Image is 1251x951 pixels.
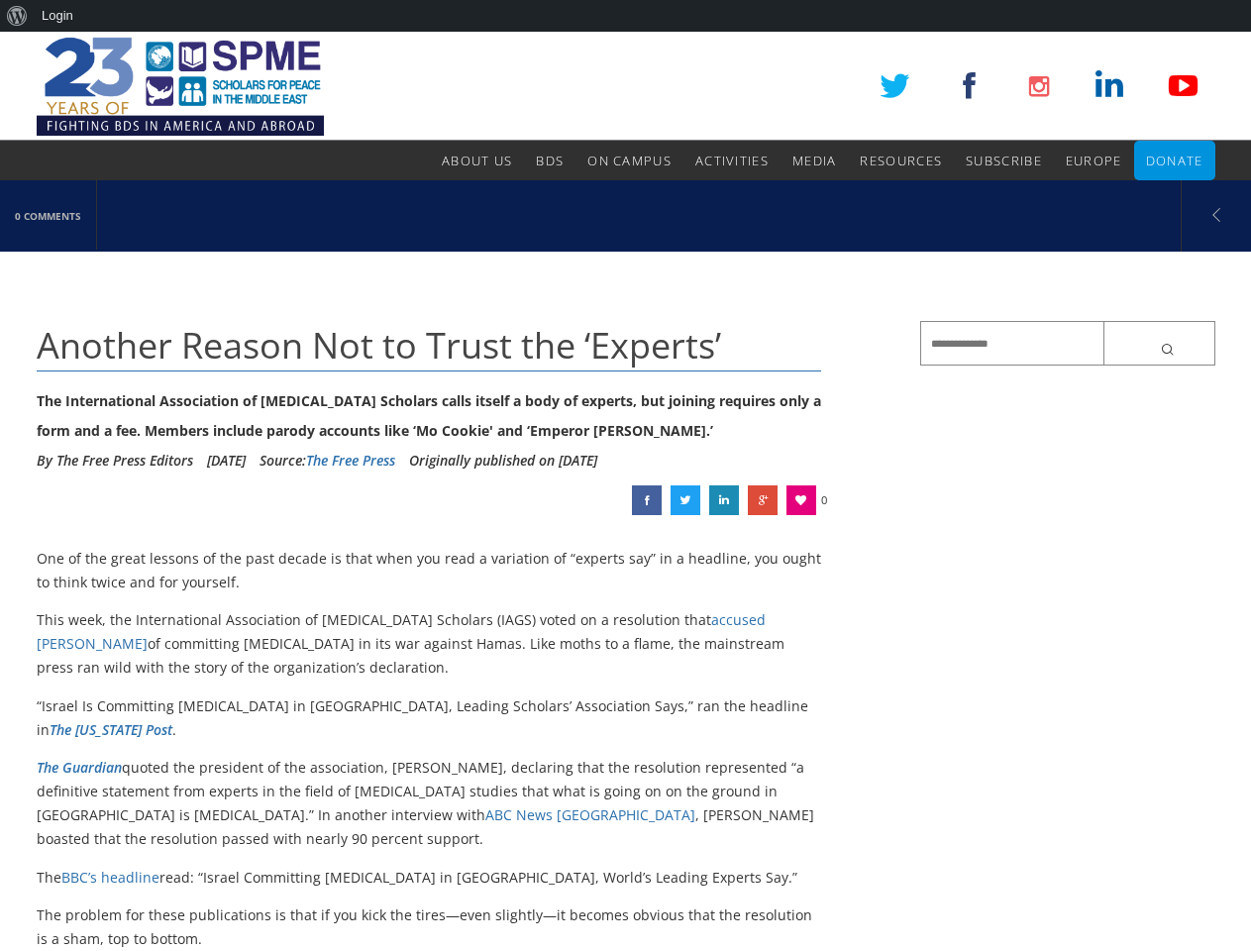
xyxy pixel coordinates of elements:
[260,446,395,475] div: Source:
[207,446,246,475] li: [DATE]
[671,485,700,515] a: Another Reason Not to Trust the ‘Experts’
[37,608,822,679] p: This week, the International Association of [MEDICAL_DATA] Scholars (IAGS) voted on a resolution ...
[632,485,662,515] a: Another Reason Not to Trust the ‘Experts’
[442,141,512,180] a: About Us
[966,152,1042,169] span: Subscribe
[792,141,837,180] a: Media
[37,32,324,141] img: SPME
[37,547,822,594] p: One of the great lessons of the past decade is that when you read a variation of “experts say” in...
[966,141,1042,180] a: Subscribe
[50,720,172,739] a: The [US_STATE] Post
[587,152,672,169] span: On Campus
[748,485,778,515] a: Another Reason Not to Trust the ‘Experts’
[37,321,721,370] span: Another Reason Not to Trust the ‘Experts’
[695,141,769,180] a: Activities
[37,694,822,742] p: “Israel Is Committing [MEDICAL_DATA] in [GEOGRAPHIC_DATA], Leading Scholars’ Association Says,” r...
[536,152,564,169] span: BDS
[37,758,122,777] a: The Guardian
[442,152,512,169] span: About Us
[306,451,395,470] a: The Free Press
[536,141,564,180] a: BDS
[37,756,822,850] p: quoted the president of the association, [PERSON_NAME], declaring that the resolution represented...
[860,141,942,180] a: Resources
[1066,141,1122,180] a: Europe
[821,485,827,515] span: 0
[37,446,193,475] li: By The Free Press Editors
[860,152,942,169] span: Resources
[1146,152,1203,169] span: Donate
[37,903,822,951] p: The problem for these publications is that if you kick the tires—even slightly—it becomes obvious...
[37,866,822,890] p: The read: “Israel Committing [MEDICAL_DATA] in [GEOGRAPHIC_DATA], World’s Leading Experts Say.”
[587,141,672,180] a: On Campus
[61,868,159,887] a: BBC’s headline
[1066,152,1122,169] span: Europe
[792,152,837,169] span: Media
[695,152,769,169] span: Activities
[37,386,822,446] div: The International Association of [MEDICAL_DATA] Scholars calls itself a body of experts, but join...
[709,485,739,515] a: Another Reason Not to Trust the ‘Experts’
[1146,141,1203,180] a: Donate
[409,446,597,475] li: Originally published on [DATE]
[485,805,695,824] a: ABC News [GEOGRAPHIC_DATA]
